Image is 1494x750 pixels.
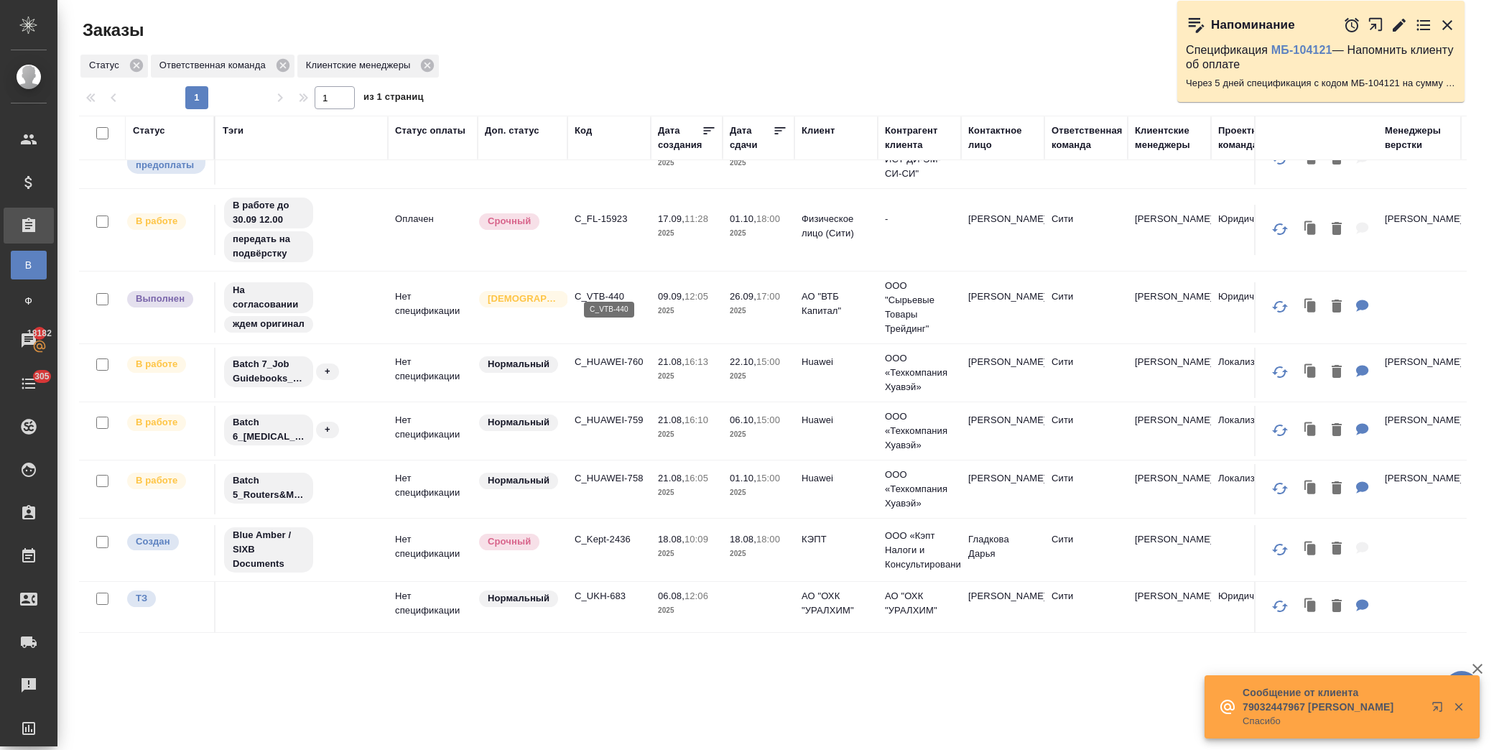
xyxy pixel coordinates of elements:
p: C_Kept-2436 [575,532,644,547]
div: Тэги [223,124,243,138]
p: - [885,212,954,226]
td: Юридический [1211,582,1294,632]
button: Закрыть [1444,700,1473,713]
button: Обновить [1263,532,1297,567]
p: 16:05 [685,473,708,483]
p: + [325,364,330,379]
p: 18.08, [730,534,756,545]
p: Batch 7_Job Guidebooks_22.10 [233,357,305,386]
p: Сообщение от клиента 79032447967 [PERSON_NAME] [1243,685,1422,714]
td: [PERSON_NAME] [961,205,1044,255]
p: 2025 [730,427,787,442]
div: Дата создания [658,124,702,152]
td: [PERSON_NAME] [1128,464,1211,514]
p: + [325,422,330,437]
p: 2025 [730,304,787,318]
p: 17.09, [658,213,685,224]
p: 12:06 [685,591,708,601]
button: Удалить [1324,215,1349,244]
button: Удалить [1324,474,1349,504]
button: Клонировать [1297,358,1324,387]
p: ООО «Кэпт Налоги и Консультирование» [885,529,954,572]
p: В работе до 30.09 12.00 [233,198,305,227]
p: Нормальный [488,473,549,488]
div: Выставляет ПМ после сдачи и проведения начислений. Последний этап для ПМа [126,290,207,309]
div: В работе до 30.09 12.00, передать на подвёрстку [223,196,381,264]
p: 2025 [658,603,715,618]
p: [DEMOGRAPHIC_DATA] [488,292,560,306]
p: Через 5 дней спецификация с кодом МБ-104121 на сумму 6459.6 RUB будет просрочена [1186,76,1456,91]
td: [PERSON_NAME] [961,282,1044,333]
div: Дата сдачи [730,124,773,152]
div: Проектная команда [1218,124,1287,152]
p: C_VTB-440 [575,290,644,304]
div: Статус оплаты [395,124,465,138]
p: 16:13 [685,356,708,367]
p: КЭПТ [802,532,871,547]
div: Выставляет ПМ после принятия заказа от КМа [126,212,207,231]
div: Выставляет ПМ после принятия заказа от КМа [126,471,207,491]
td: Нет спецификации [388,348,478,398]
td: [PERSON_NAME] [1128,525,1211,575]
td: Сити [1044,582,1128,632]
a: МБ-104121 [1271,44,1332,56]
button: Обновить [1263,589,1297,624]
td: [PERSON_NAME] [1128,205,1211,255]
p: Напоминание [1211,18,1295,32]
div: Ответственная команда [151,55,294,78]
p: [PERSON_NAME] [1385,471,1454,486]
button: Обновить [1263,355,1297,389]
td: Нет спецификации [388,525,478,575]
p: Нормальный [488,415,549,430]
td: Сити [1044,282,1128,333]
div: Выставляет ПМ после принятия заказа от КМа [126,355,207,374]
div: Контактное лицо [968,124,1037,152]
p: C_HUAWEI-760 [575,355,644,369]
td: Сити [1044,464,1128,514]
div: Статус по умолчанию для стандартных заказов [478,413,560,432]
p: C_HUAWEI-759 [575,413,644,427]
p: ООО «Техкомпания Хуавэй» [885,351,954,394]
div: Статус по умолчанию для стандартных заказов [478,589,560,608]
p: 2025 [658,369,715,384]
div: Доп. статус [485,124,539,138]
td: Юридический [1211,282,1294,333]
p: 06.08, [658,591,685,601]
p: 10:09 [685,534,708,545]
a: Ф [11,287,47,315]
p: Выполнен [136,292,185,306]
div: Выставляется автоматически, если на указанный объем услуг необходимо больше времени в стандартном... [478,212,560,231]
p: 09.09, [658,291,685,302]
p: 2025 [658,486,715,500]
button: Открыть в новой вкладке [1423,693,1457,727]
p: Huawei [802,413,871,427]
p: 2025 [658,304,715,318]
button: Клонировать [1297,592,1324,621]
p: C_FL-15923 [575,212,644,226]
button: Отложить [1343,17,1360,34]
p: C_HUAWEI-758 [575,471,644,486]
div: Выставляется автоматически, если на указанный объем услуг необходимо больше времени в стандартном... [478,532,560,552]
span: Ф [18,294,40,308]
p: 21.08, [658,356,685,367]
button: Удалить [1324,358,1349,387]
p: 2025 [730,547,787,561]
div: Контрагент клиента [885,124,954,152]
p: 21.08, [658,473,685,483]
div: Batch 5_Routers&MBB_01.10 [223,471,381,505]
button: Закрыть [1439,17,1456,34]
p: ТЗ [136,591,147,606]
button: Клонировать [1297,416,1324,445]
td: Нет спецификации [388,406,478,456]
p: ждем оригинал [233,317,305,331]
p: передать на подвёрстку [233,232,305,261]
div: Клиент [802,124,835,138]
td: [PERSON_NAME] [1128,282,1211,333]
p: 2025 [658,547,715,561]
td: Сити [1044,406,1128,456]
div: Выставляет КМ при отправке заказа на расчет верстке (для тикета) или для уточнения сроков на прои... [126,589,207,608]
button: Клонировать [1297,534,1324,564]
p: 17:00 [756,291,780,302]
p: [PERSON_NAME] [1385,355,1454,369]
div: На согласовании, ждем оригинал [223,281,381,334]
